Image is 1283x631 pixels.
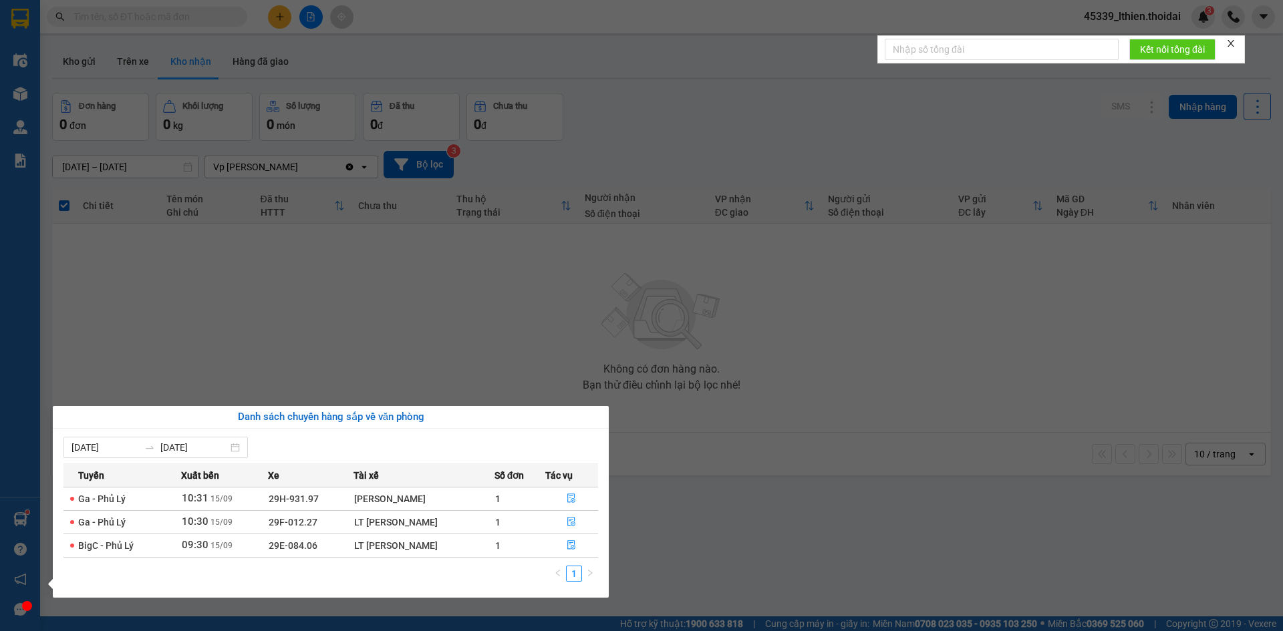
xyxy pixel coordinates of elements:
button: right [582,566,598,582]
span: 29H-931.97 [269,493,319,504]
span: Xuất bến [181,468,219,483]
span: file-done [567,540,576,551]
span: right [586,569,594,577]
span: 1 [495,493,501,504]
button: Kết nối tổng đài [1129,39,1216,60]
button: file-done [546,511,598,533]
span: close [1226,39,1236,48]
span: 15/09 [210,517,233,527]
span: Số đơn [494,468,525,483]
li: 1 [566,566,582,582]
span: 29E-084.06 [269,540,317,551]
span: 29F-012.27 [269,517,317,528]
input: Nhập số tổng đài [885,39,1119,60]
button: file-done [546,488,598,509]
li: Next Page [582,566,598,582]
span: BigC - Phủ Lý [78,540,134,551]
input: Đến ngày [160,440,228,455]
a: 1 [567,566,581,581]
div: LT [PERSON_NAME] [354,515,494,530]
span: 1 [495,517,501,528]
span: 15/09 [210,541,233,550]
span: Ga - Phủ Lý [78,493,126,504]
span: 1 [495,540,501,551]
input: Từ ngày [72,440,139,455]
div: Danh sách chuyến hàng sắp về văn phòng [63,409,598,425]
span: Tuyến [78,468,104,483]
span: to [144,442,155,453]
span: 15/09 [210,494,233,503]
span: swap-right [144,442,155,453]
button: file-done [546,535,598,556]
button: left [550,566,566,582]
span: Ga - Phủ Lý [78,517,126,528]
span: file-done [567,493,576,504]
span: Kết nối tổng đài [1140,42,1205,57]
span: 10:31 [182,492,208,504]
span: Xe [268,468,279,483]
span: 10:30 [182,515,208,528]
span: Tác vụ [545,468,573,483]
div: [PERSON_NAME] [354,491,494,506]
span: file-done [567,517,576,528]
span: Tài xế [353,468,379,483]
li: Previous Page [550,566,566,582]
div: LT [PERSON_NAME] [354,538,494,553]
span: 09:30 [182,539,208,551]
span: left [554,569,562,577]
